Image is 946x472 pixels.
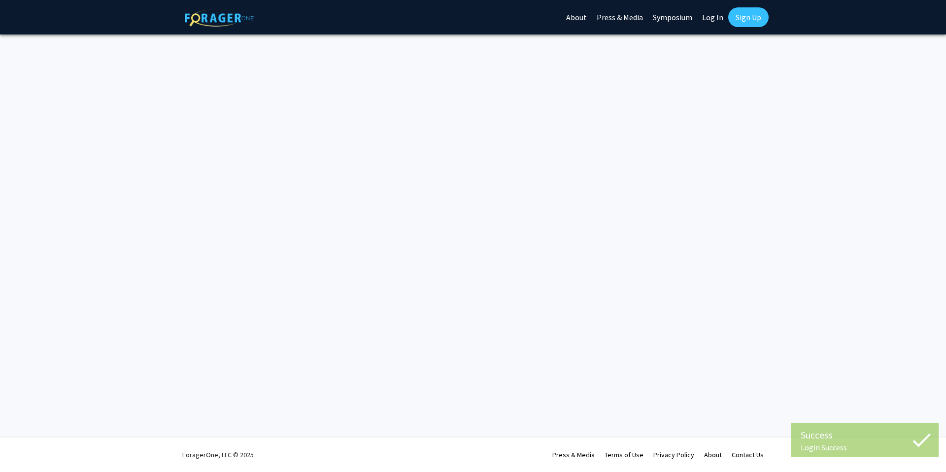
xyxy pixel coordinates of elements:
a: About [704,450,722,459]
a: Terms of Use [605,450,643,459]
a: Contact Us [732,450,764,459]
a: Privacy Policy [653,450,694,459]
div: ForagerOne, LLC © 2025 [182,438,254,472]
div: Success [798,428,926,442]
a: Sign Up [728,7,769,27]
a: Press & Media [552,450,595,459]
div: Login Success [798,442,926,452]
img: ForagerOne Logo [185,9,254,27]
